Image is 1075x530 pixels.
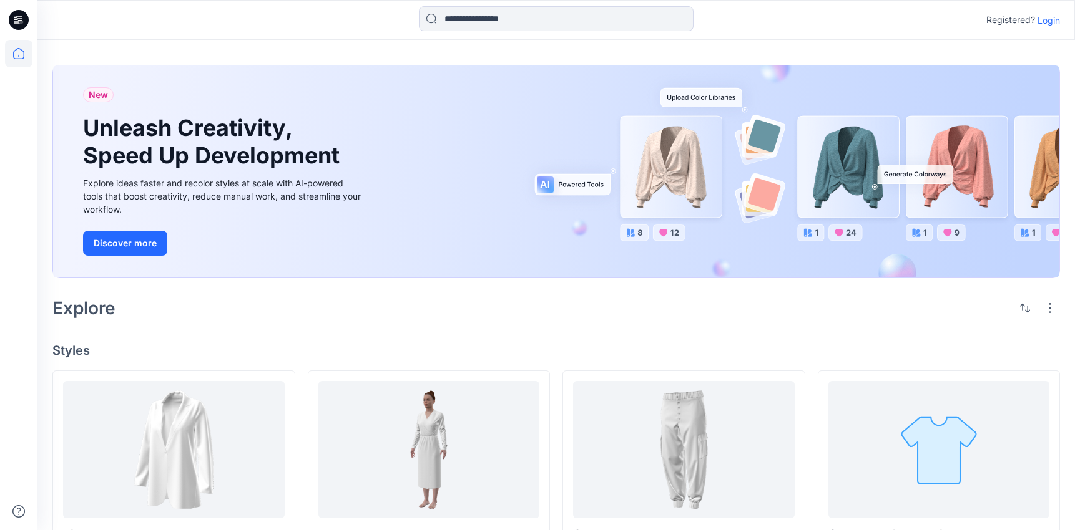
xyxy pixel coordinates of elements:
a: Wrap around dress [318,381,540,518]
a: Cut out Turtleneck Block [828,381,1050,518]
a: Blazer [63,381,285,518]
a: Discover more [83,231,364,256]
button: Discover more [83,231,167,256]
p: Login [1038,14,1060,27]
p: Registered? [986,12,1035,27]
h1: Unleash Creativity, Speed Up Development [83,115,345,168]
div: Explore ideas faster and recolor styles at scale with AI-powered tools that boost creativity, red... [83,176,364,216]
h4: Styles [52,343,1060,358]
h2: Explore [52,298,115,318]
a: Cargo Trouser [573,381,795,518]
span: New [89,87,108,102]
